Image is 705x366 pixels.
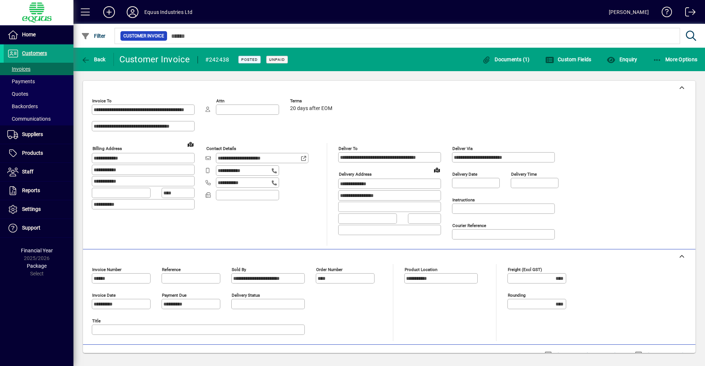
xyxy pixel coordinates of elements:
a: Backorders [4,100,73,113]
span: Communications [7,116,51,122]
span: Documents (1) [482,56,530,62]
a: Reports [4,182,73,200]
a: Settings [4,200,73,219]
a: View on map [185,138,196,150]
a: Home [4,26,73,44]
mat-label: Rounding [508,293,525,298]
span: Custom Fields [545,56,592,62]
div: [PERSON_NAME] [609,6,649,18]
span: Backorders [7,103,38,109]
button: Add [97,6,121,19]
span: Suppliers [22,131,43,137]
a: View on map [431,164,443,176]
button: Enquiry [605,53,639,66]
mat-label: Invoice date [92,293,116,298]
span: Filter [81,33,106,39]
mat-label: Freight (excl GST) [508,267,542,272]
a: Quotes [4,88,73,100]
mat-label: Title [92,318,101,323]
span: Terms [290,99,334,103]
span: Back [81,56,106,62]
mat-label: Deliver To [339,146,358,151]
a: Suppliers [4,125,73,144]
button: Back [79,53,108,66]
div: Equus Industries Ltd [144,6,193,18]
label: Show Line Volumes/Weights [553,351,622,359]
span: Staff [22,169,33,175]
span: Unpaid [269,57,285,62]
mat-label: Delivery time [511,172,537,177]
mat-label: Delivery status [232,293,260,298]
mat-label: Order number [316,267,343,272]
span: Quotes [7,91,28,97]
span: Enquiry [607,56,637,62]
span: More Options [653,56,698,62]
mat-label: Sold by [232,267,246,272]
span: Financial Year [21,248,53,253]
mat-label: Courier Reference [452,223,486,228]
button: Profile [121,6,144,19]
span: Products [22,150,43,156]
a: Invoices [4,63,73,75]
mat-label: Delivery date [452,172,477,177]
span: Invoices [7,66,30,72]
app-page-header-button: Back [73,53,114,66]
span: Customers [22,50,47,56]
span: Posted [241,57,258,62]
mat-label: Attn [216,98,224,103]
a: Knowledge Base [656,1,672,25]
span: Package [27,263,47,269]
a: Staff [4,163,73,181]
span: Support [22,225,40,231]
mat-label: Invoice number [92,267,122,272]
a: Payments [4,75,73,88]
span: 20 days after EOM [290,106,332,111]
label: Show Cost/Profit [644,351,686,359]
a: Products [4,144,73,162]
span: Reports [22,187,40,193]
button: More Options [651,53,699,66]
a: Communications [4,113,73,125]
mat-label: Payment due [162,293,187,298]
mat-label: Deliver via [452,146,473,151]
mat-label: Instructions [452,197,475,202]
span: Home [22,32,36,37]
span: Customer Invoice [123,32,164,40]
div: Customer Invoice [119,54,190,65]
span: Payments [7,78,35,84]
mat-label: Invoice To [92,98,112,103]
button: Documents (1) [480,53,532,66]
button: Custom Fields [543,53,593,66]
a: Support [4,219,73,237]
a: Logout [680,1,696,25]
mat-label: Reference [162,267,181,272]
mat-label: Product location [405,267,437,272]
button: Filter [79,29,108,43]
span: Settings [22,206,41,212]
div: #242438 [205,54,229,66]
